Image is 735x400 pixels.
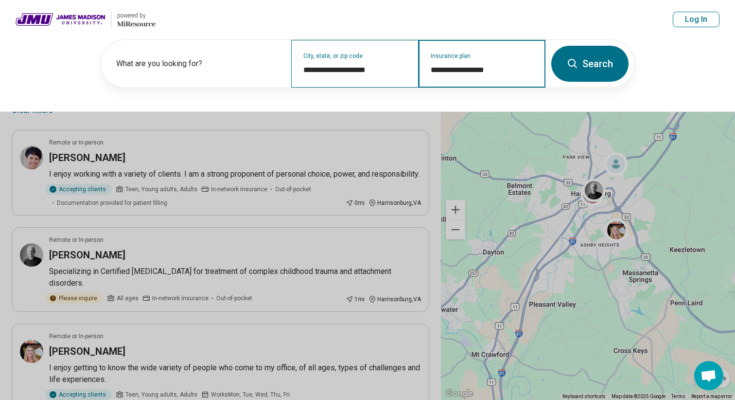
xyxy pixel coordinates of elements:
button: Search [551,46,629,82]
div: Open chat [694,361,723,390]
a: James Madison Universitypowered by [16,8,156,31]
img: James Madison University [16,8,105,31]
label: What are you looking for? [116,58,280,70]
div: powered by [117,11,156,20]
button: Log In [673,12,719,27]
